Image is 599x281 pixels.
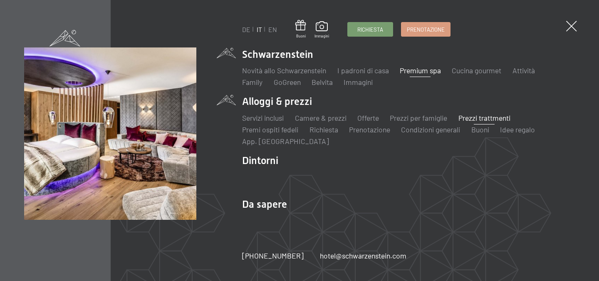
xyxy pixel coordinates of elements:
span: Buoni [295,34,306,39]
a: Idee regalo [500,125,535,134]
a: Belvita [312,77,333,87]
a: Immagini [314,21,329,39]
a: Condizioni generali [401,125,460,134]
a: Richiesta [309,125,338,134]
a: Richiesta [348,22,393,36]
a: GoGreen [274,77,301,87]
a: Premium spa [400,66,441,75]
a: Attività [512,66,535,75]
a: Camere & prezzi [295,113,347,122]
a: Novità allo Schwarzenstein [242,66,326,75]
a: DE [242,25,250,33]
a: Servizi inclusi [242,113,284,122]
a: Buoni [471,125,489,134]
a: hotel@schwarzenstein.com [320,251,406,261]
a: Prezzi trattmenti [458,113,510,122]
span: Prenotazione [407,26,445,33]
a: Family [242,77,262,87]
a: Buoni [295,20,306,39]
a: Cucina gourmet [452,66,501,75]
span: Immagini [314,34,329,39]
a: Immagini [344,77,373,87]
a: Prezzi per famiglie [390,113,447,122]
span: [PHONE_NUMBER] [242,251,304,260]
a: Prenotazione [401,22,450,36]
span: Richiesta [357,26,383,33]
a: App. [GEOGRAPHIC_DATA] [242,137,329,146]
a: EN [268,25,277,33]
a: Premi ospiti fedeli [242,125,298,134]
a: Prenotazione [349,125,390,134]
a: IT [257,25,262,33]
a: [PHONE_NUMBER] [242,251,304,261]
a: Offerte [357,113,379,122]
a: I padroni di casa [337,66,389,75]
